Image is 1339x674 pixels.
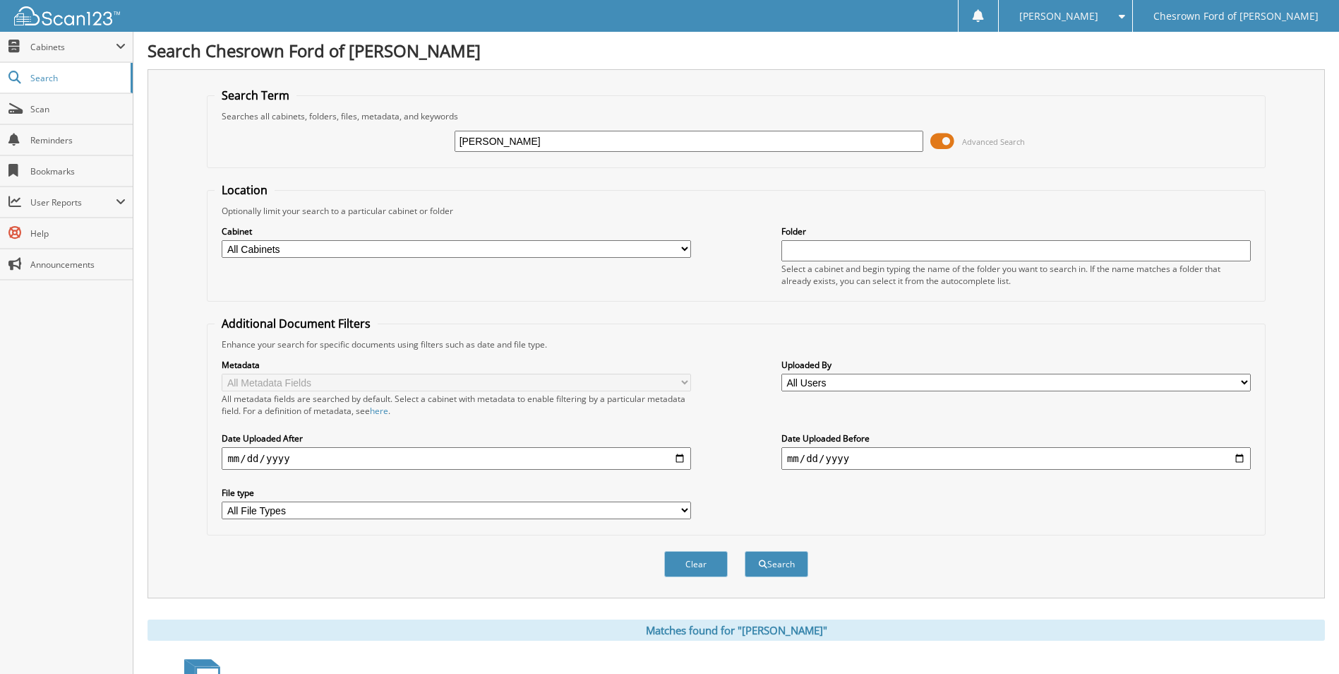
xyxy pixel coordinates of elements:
img: scan123-logo-white.svg [14,6,120,25]
label: Cabinet [222,225,691,237]
label: Metadata [222,359,691,371]
label: Date Uploaded After [222,432,691,444]
label: Uploaded By [781,359,1251,371]
span: User Reports [30,196,116,208]
h1: Search Chesrown Ford of [PERSON_NAME] [148,39,1325,62]
span: Bookmarks [30,165,126,177]
legend: Search Term [215,88,296,103]
span: [PERSON_NAME] [1019,12,1098,20]
div: All metadata fields are searched by default. Select a cabinet with metadata to enable filtering b... [222,393,691,417]
div: Enhance your search for specific documents using filters such as date and file type. [215,338,1257,350]
span: Help [30,227,126,240]
span: Search [30,72,124,84]
label: File type [222,487,691,499]
span: Reminders [30,134,126,146]
span: Advanced Search [962,136,1025,147]
legend: Additional Document Filters [215,316,378,331]
label: Date Uploaded Before [781,432,1251,444]
span: Announcements [30,259,126,271]
div: Searches all cabinets, folders, files, metadata, and keywords [215,110,1257,122]
span: Chesrown Ford of [PERSON_NAME] [1153,12,1319,20]
input: end [781,447,1251,470]
span: Cabinets [30,41,116,53]
div: Optionally limit your search to a particular cabinet or folder [215,205,1257,217]
label: Folder [781,225,1251,237]
span: Scan [30,103,126,115]
button: Clear [664,551,728,577]
div: Matches found for "[PERSON_NAME]" [148,620,1325,641]
a: here [370,405,388,417]
input: start [222,447,691,470]
legend: Location [215,182,275,198]
button: Search [745,551,808,577]
div: Select a cabinet and begin typing the name of the folder you want to search in. If the name match... [781,263,1251,287]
